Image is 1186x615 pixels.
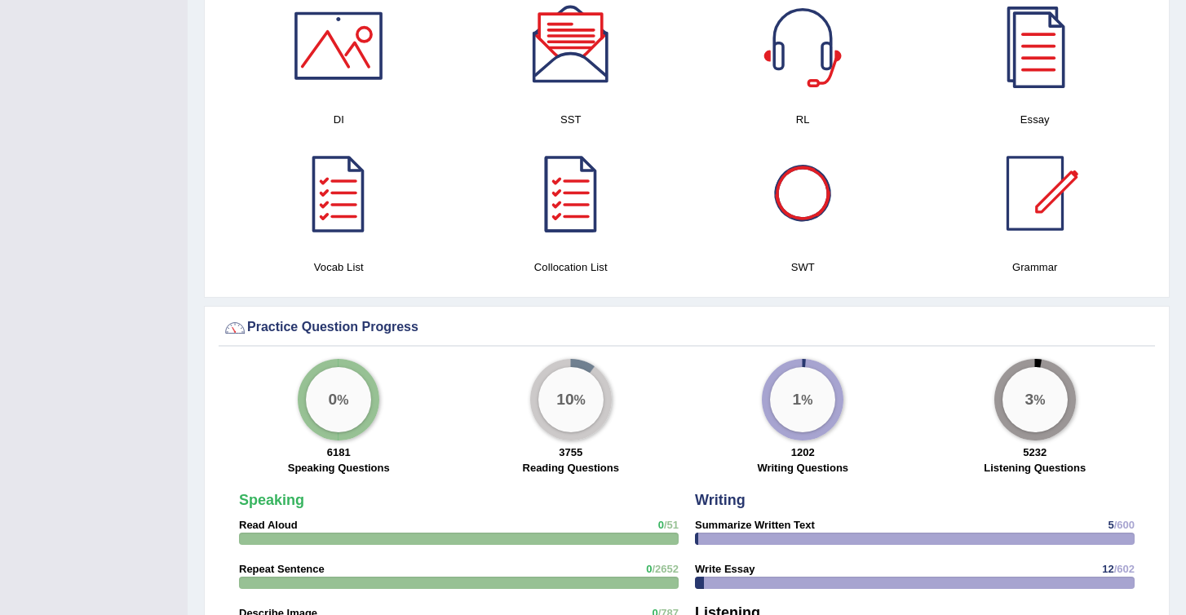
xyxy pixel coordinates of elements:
span: 0 [646,563,652,575]
h4: Collocation List [463,259,679,276]
strong: Repeat Sentence [239,563,325,575]
strong: Speaking [239,492,304,508]
span: /2652 [652,563,679,575]
label: Speaking Questions [288,460,390,476]
span: /602 [1114,563,1135,575]
h4: Vocab List [231,259,447,276]
div: % [538,367,604,432]
div: Practice Question Progress [223,316,1151,340]
big: 0 [329,391,338,409]
span: 5 [1108,519,1113,531]
h4: DI [231,111,447,128]
strong: 1202 [791,446,815,458]
big: 10 [556,391,573,409]
div: % [306,367,371,432]
strong: 6181 [327,446,351,458]
h4: SST [463,111,679,128]
strong: 5232 [1023,446,1047,458]
strong: 3755 [559,446,582,458]
big: 1 [793,391,802,409]
strong: Summarize Written Text [695,519,815,531]
div: % [770,367,835,432]
span: 0 [658,519,664,531]
h4: RL [695,111,911,128]
span: 12 [1102,563,1113,575]
span: /600 [1114,519,1135,531]
strong: Write Essay [695,563,755,575]
label: Listening Questions [984,460,1086,476]
h4: Grammar [927,259,1144,276]
strong: Read Aloud [239,519,298,531]
h4: SWT [695,259,911,276]
h4: Essay [927,111,1144,128]
span: /51 [664,519,679,531]
big: 3 [1024,391,1033,409]
label: Reading Questions [523,460,619,476]
div: % [1002,367,1068,432]
strong: Writing [695,492,746,508]
label: Writing Questions [757,460,848,476]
